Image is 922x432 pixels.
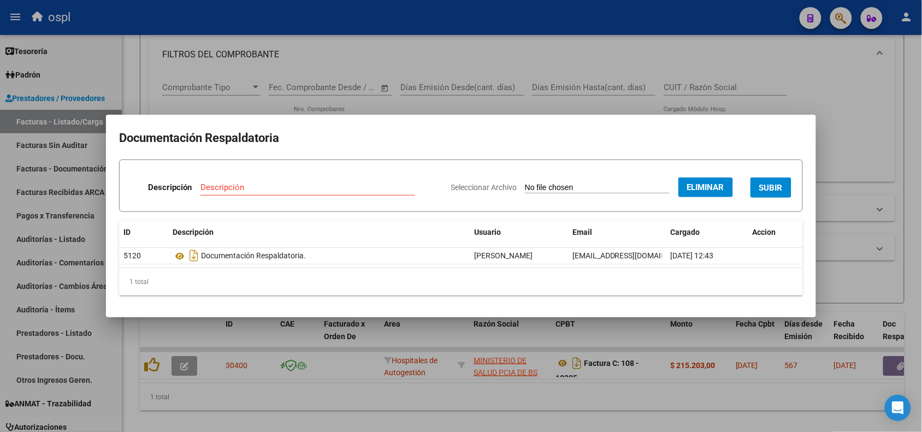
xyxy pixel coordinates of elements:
span: 5120 [123,251,141,260]
span: [DATE] 12:43 [671,251,714,260]
div: 1 total [119,268,803,295]
datatable-header-cell: ID [119,221,168,244]
datatable-header-cell: Usuario [470,221,568,244]
span: [PERSON_NAME] [474,251,533,260]
span: SUBIR [759,183,783,193]
span: Eliminar [687,182,724,192]
datatable-header-cell: Accion [748,221,803,244]
span: Descripción [173,228,214,236]
div: Documentación Respaldatoria. [173,247,465,264]
datatable-header-cell: Cargado [666,221,748,244]
p: Descripción [148,181,192,194]
span: [EMAIL_ADDRESS][DOMAIN_NAME] [572,251,694,260]
span: ID [123,228,131,236]
button: Eliminar [678,177,733,197]
datatable-header-cell: Email [568,221,666,244]
datatable-header-cell: Descripción [168,221,470,244]
span: Accion [753,228,776,236]
span: Seleccionar Archivo [451,183,517,192]
button: SUBIR [750,177,791,198]
span: Cargado [671,228,700,236]
h2: Documentación Respaldatoria [119,128,803,149]
span: Email [572,228,592,236]
div: Open Intercom Messenger [885,395,911,421]
span: Usuario [474,228,501,236]
i: Descargar documento [187,247,201,264]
